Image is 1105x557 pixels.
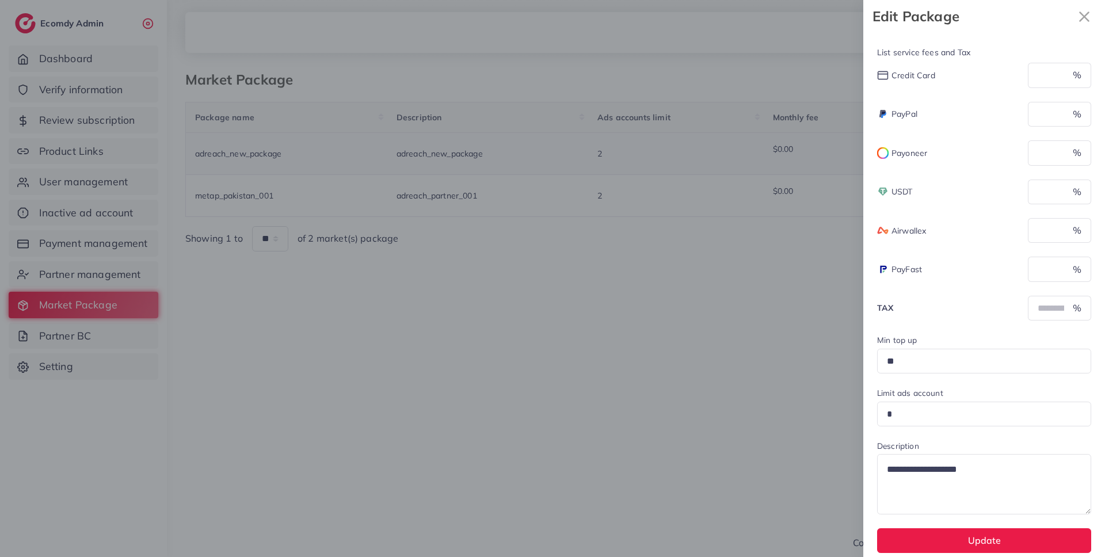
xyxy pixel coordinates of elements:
[877,334,917,346] label: Min top up
[877,264,889,275] img: payment
[1064,140,1091,165] div: %
[891,70,935,81] span: Credit card
[877,71,889,81] img: payment
[1064,102,1091,127] div: %
[891,264,922,275] span: PayFast
[877,387,943,399] label: Limit ads account
[1073,5,1096,28] svg: x
[877,440,919,452] label: Description
[877,147,889,159] img: payment
[891,186,913,197] span: USDT
[877,227,889,235] img: payment
[872,6,1073,26] strong: Edit Package
[877,186,889,197] img: payment
[1064,63,1091,87] div: %
[891,225,926,236] span: Airwallex
[1064,180,1091,204] div: %
[877,302,893,314] span: TAX
[891,147,927,159] span: Payoneer
[1064,296,1091,321] div: %
[1064,218,1091,243] div: %
[1064,257,1091,281] div: %
[877,108,889,120] img: payment
[877,528,1091,553] button: Update
[891,108,917,120] span: PayPal
[877,47,1091,63] legend: List service fees and Tax
[968,535,1001,546] span: Update
[1073,5,1096,28] button: Close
